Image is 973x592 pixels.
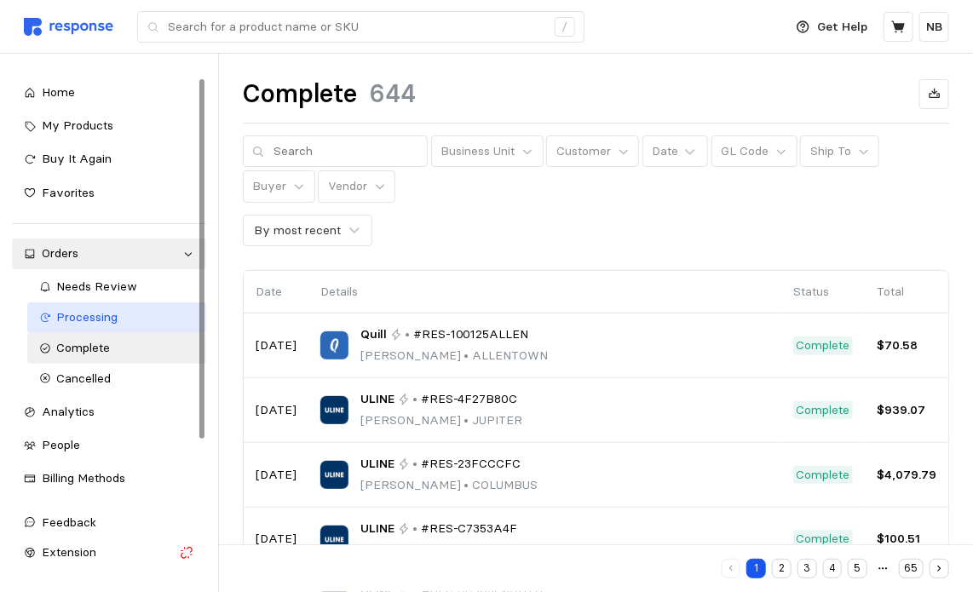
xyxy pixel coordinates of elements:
p: $70.58 [877,336,936,355]
p: Buyer [252,177,286,196]
span: Processing [57,309,118,325]
a: Cancelled [27,364,206,394]
span: People [42,437,80,452]
p: $939.07 [877,401,936,420]
p: • [405,325,410,344]
span: Favorites [42,185,95,200]
p: Get Help [818,18,868,37]
p: Customer [556,142,611,161]
div: Orders [42,244,176,263]
p: Date [256,283,297,302]
p: NB [926,18,942,37]
a: Processing [27,302,206,333]
span: ULINE [360,520,394,538]
p: Ship To [810,142,851,161]
p: [DATE] [256,336,297,355]
a: Favorites [12,178,206,209]
a: People [12,430,206,461]
p: [DATE] [256,401,297,420]
p: Vendor [328,177,367,196]
a: Needs Review [27,272,206,302]
button: Feedback [12,508,206,538]
span: #RES-C7353A4F [421,520,518,538]
span: #RES-23FCCCFC [421,455,521,474]
span: ULINE [360,390,394,409]
span: My Products [42,118,113,133]
p: • [412,455,417,474]
a: Home [12,78,206,108]
span: Quill [360,325,387,344]
button: Customer [546,135,639,168]
p: [PERSON_NAME] SAUK VILLAGE 2 [360,541,570,560]
a: Complete [27,333,206,364]
button: NB [919,12,949,42]
span: Home [42,84,75,100]
div: By most recent [254,221,341,239]
h1: Complete [243,78,357,111]
p: Complete [797,466,850,485]
p: [DATE] [256,466,297,485]
span: Buy It Again [42,151,112,166]
button: 1 [746,559,766,578]
p: [PERSON_NAME] ALLENTOWN [360,347,548,365]
p: Business Unit [440,142,515,161]
span: Cancelled [57,371,112,386]
button: Business Unit [431,135,544,168]
span: #RES-4F27B80C [421,390,518,409]
span: • [461,348,472,363]
button: GL Code [711,135,797,168]
button: 2 [772,559,792,578]
span: Feedback [42,514,96,530]
div: Date [652,142,678,160]
span: Billing Methods [42,470,125,486]
p: GL Code [721,142,769,161]
p: $4,079.79 [877,466,936,485]
span: Extension [42,544,96,560]
p: • [412,390,417,409]
p: Complete [797,336,850,355]
button: Buyer [243,170,315,203]
img: Quill [320,331,348,359]
button: Ship To [800,135,879,168]
p: [DATE] [256,530,297,549]
div: / [555,17,575,37]
input: Search for a product name or SKU [168,12,545,43]
p: Status [793,283,853,302]
p: [PERSON_NAME] COLUMBUS [360,476,538,495]
a: Billing Methods [12,463,206,494]
a: Buy It Again [12,144,206,175]
button: Get Help [786,11,878,43]
span: Complete [57,340,111,355]
h1: 644 [369,78,416,111]
button: 5 [848,559,867,578]
span: ULINE [360,455,394,474]
button: Vendor [318,170,395,203]
p: [PERSON_NAME] JUPITER [360,411,522,430]
p: Details [320,283,769,302]
p: Complete [797,401,850,420]
a: Analytics [12,397,206,428]
button: 4 [823,559,843,578]
span: Analytics [42,404,95,419]
span: • [461,412,472,428]
button: 3 [797,559,817,578]
img: ULINE [320,526,348,554]
p: Complete [797,530,850,549]
a: Orders [12,239,206,269]
img: ULINE [320,396,348,424]
button: 65 [899,559,924,578]
span: #RES-100125ALLEN [413,325,529,344]
p: $100.51 [877,530,936,549]
img: ULINE [320,461,348,489]
input: Search [273,136,418,167]
p: Total [877,283,936,302]
p: • [412,520,417,538]
span: • [461,477,472,492]
button: Extension [12,537,206,568]
span: • [461,542,472,557]
span: Needs Review [57,279,138,294]
img: svg%3e [24,18,113,36]
a: My Products [12,111,206,141]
